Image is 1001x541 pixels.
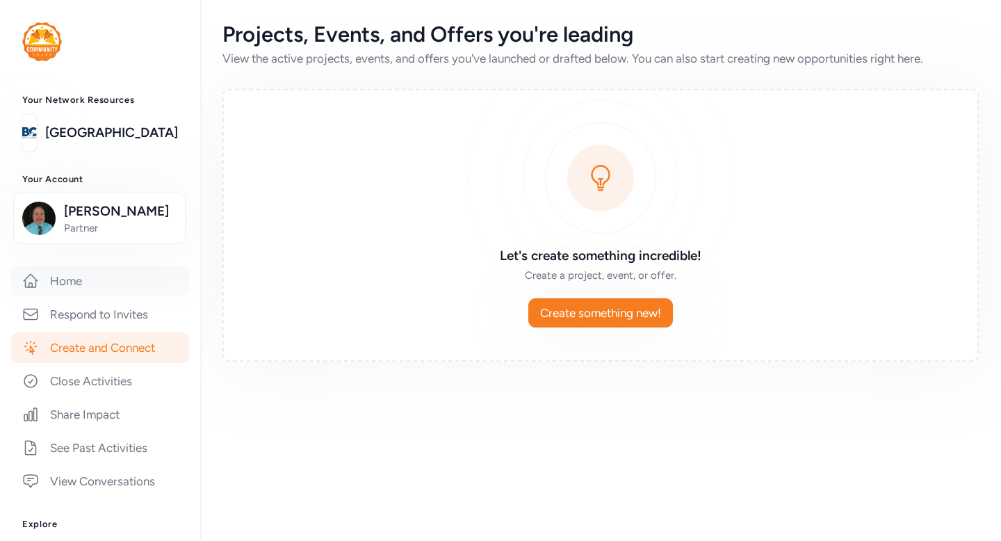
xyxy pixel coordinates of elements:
[222,22,979,47] div: Projects, Events, and Offers you're leading
[400,268,801,282] div: Create a project, event, or offer.
[22,519,178,530] h3: Explore
[22,118,37,148] img: logo
[13,193,186,244] button: [PERSON_NAME]Partner
[11,266,189,296] a: Home
[11,299,189,330] a: Respond to Invites
[11,332,189,363] a: Create and Connect
[11,466,189,496] a: View Conversations
[400,246,801,266] h3: Let's create something incredible!
[11,366,189,396] a: Close Activities
[22,22,62,61] img: logo
[22,95,178,106] h3: Your Network Resources
[64,221,177,235] span: Partner
[11,433,189,463] a: See Past Activities
[528,298,673,328] button: Create something new!
[22,174,178,185] h3: Your Account
[45,123,178,143] a: [GEOGRAPHIC_DATA]
[11,399,189,430] a: Share Impact
[540,305,661,321] span: Create something new!
[222,50,979,67] div: View the active projects, events, and offers you've launched or drafted below. You can also start...
[64,202,177,221] span: [PERSON_NAME]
